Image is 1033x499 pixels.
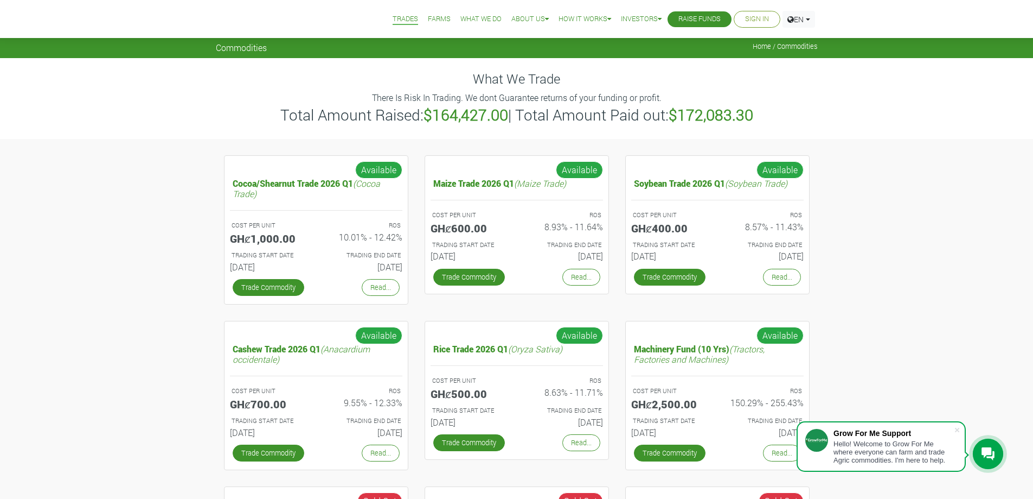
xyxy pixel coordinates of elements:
span: Available [355,327,402,344]
p: COST PER UNIT [633,211,708,220]
span: Commodities [216,42,267,53]
p: COST PER UNIT [232,221,306,230]
a: Read... [362,445,400,462]
p: Estimated Trading Start Date [633,416,708,426]
a: Cashew Trade 2026 Q1(Anacardium occidentale) COST PER UNIT GHȼ700.00 ROS 9.55% - 12.33% TRADING S... [230,341,402,442]
p: Return on Funding is the percentage profit you stand to earn.Visit our FAQs more info. Visit our ... [727,211,802,220]
i: (Maize Trade) [514,178,566,189]
b: $172,083.30 [669,105,753,125]
a: Trade Commodity [634,269,705,286]
a: Read... [763,445,801,462]
a: Soybean Trade 2026 Q1(Soybean Trade) COST PER UNIT GHȼ400.00 ROS 8.57% - 11.43% TRADING START DAT... [631,175,804,266]
span: Available [756,327,804,344]
h6: Return on Funding is the percentage profit you stand to earn.Visit our FAQs more info. Visit our ... [525,222,603,232]
h6: Return on Funding is the percentage profit you stand to earn.Visit our FAQs more info. Visit our ... [324,397,402,408]
p: Estimated Trading End Date [326,416,401,426]
h6: [DATE] [431,417,509,427]
h5: Machinery Fund (10 Yrs) [631,341,804,367]
a: Sign In [745,14,769,25]
a: Maize Trade 2026 Q1(Maize Trade) COST PER UNIT GHȼ600.00 ROS 8.93% - 11.64% TRADING START DATE [D... [431,175,603,266]
h6: [DATE] [431,251,509,261]
p: Estimated Trading Start Date [232,416,306,426]
a: Raise Funds [678,14,721,25]
a: Read... [562,434,600,451]
h5: Cocoa/Shearnut Trade 2026 Q1 [230,175,402,201]
p: Return on Funding is the percentage profit you stand to earn.Visit our FAQs more info. Visit our ... [527,211,601,220]
h6: [DATE] [525,417,603,427]
h6: Return on Funding is the percentage profit you stand to earn.Visit our FAQs more info. Visit our ... [726,222,804,232]
h5: Rice Trade 2026 Q1 [431,341,603,357]
p: Estimated Trading Start Date [633,241,708,250]
a: Farms [428,14,451,25]
h5: GHȼ2,500.00 [631,397,709,410]
p: COST PER UNIT [432,376,507,386]
a: Machinery Fund (10 Yrs)(Tractors, Factories and Machines) COST PER UNIT GHȼ2,500.00 ROS 150.29% -... [631,341,804,442]
i: (Soybean Trade) [725,178,787,189]
h5: GHȼ600.00 [431,222,509,235]
p: COST PER UNIT [232,387,306,396]
a: Trade Commodity [433,434,505,451]
h5: GHȼ500.00 [431,387,509,400]
a: Read... [763,269,801,286]
a: Read... [362,279,400,296]
h6: [DATE] [631,427,709,438]
a: Investors [621,14,662,25]
span: Available [756,161,804,179]
p: Return on Funding is the percentage profit you stand to earn.Visit our FAQs more info. Visit our ... [326,221,401,230]
a: Trade Commodity [233,279,304,296]
h5: GHȼ1,000.00 [230,232,308,245]
p: Estimated Trading Start Date [432,406,507,415]
a: Read... [562,269,600,286]
h5: Soybean Trade 2026 Q1 [631,175,804,191]
h4: What We Trade [216,71,818,87]
i: (Cocoa Trade) [233,178,380,199]
h6: Return on Funding is the percentage profit you stand to earn.Visit our FAQs more info. Visit our ... [726,397,804,408]
span: Available [556,327,603,344]
h5: Maize Trade 2026 Q1 [431,175,603,191]
p: Estimated Trading End Date [527,241,601,250]
span: Available [355,161,402,179]
a: Trade Commodity [433,269,505,286]
i: (Oryza Sativa) [508,343,562,355]
p: Estimated Trading End Date [727,241,802,250]
p: Return on Funding is the percentage profit you stand to earn.Visit our FAQs more info. Visit our ... [527,376,601,386]
div: Grow For Me Support [833,429,954,438]
span: Available [556,161,603,179]
p: COST PER UNIT [432,211,507,220]
p: Estimated Trading End Date [527,406,601,415]
p: COST PER UNIT [633,387,708,396]
a: Trade Commodity [233,445,304,462]
p: There Is Risk In Trading. We dont Guarantee returns of your funding or profit. [217,91,816,104]
p: Estimated Trading End Date [727,416,802,426]
a: About Us [511,14,549,25]
a: Cocoa/Shearnut Trade 2026 Q1(Cocoa Trade) COST PER UNIT GHȼ1,000.00 ROS 10.01% - 12.42% TRADING S... [230,175,402,276]
h5: Cashew Trade 2026 Q1 [230,341,402,367]
h6: Return on Funding is the percentage profit you stand to earn.Visit our FAQs more info. Visit our ... [324,232,402,242]
h5: GHȼ400.00 [631,222,709,235]
h6: Return on Funding is the percentage profit you stand to earn.Visit our FAQs more info. Visit our ... [525,387,603,397]
p: Return on Funding is the percentage profit you stand to earn.Visit our FAQs more info. Visit our ... [727,387,802,396]
a: Trades [393,14,418,25]
h3: Total Amount Raised: | Total Amount Paid out: [217,106,816,124]
a: How it Works [559,14,611,25]
h6: [DATE] [324,262,402,272]
a: Trade Commodity [634,445,705,462]
p: Estimated Trading Start Date [232,251,306,260]
h6: [DATE] [324,427,402,438]
h6: [DATE] [230,427,308,438]
h5: GHȼ700.00 [230,397,308,410]
a: Rice Trade 2026 Q1(Oryza Sativa) COST PER UNIT GHȼ500.00 ROS 8.63% - 11.71% TRADING START DATE [D... [431,341,603,432]
h6: [DATE] [631,251,709,261]
i: (Anacardium occidentale) [233,343,370,365]
h6: [DATE] [230,262,308,272]
p: Return on Funding is the percentage profit you stand to earn.Visit our FAQs more info. Visit our ... [326,387,401,396]
div: Hello! Welcome to Grow For Me where everyone can farm and trade Agric commodities. I'm here to help. [833,440,954,464]
p: Estimated Trading End Date [326,251,401,260]
span: Home / Commodities [753,42,818,50]
p: Estimated Trading Start Date [432,241,507,250]
h6: [DATE] [726,427,804,438]
h6: [DATE] [726,251,804,261]
h6: [DATE] [525,251,603,261]
b: $164,427.00 [424,105,508,125]
a: EN [782,11,815,28]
